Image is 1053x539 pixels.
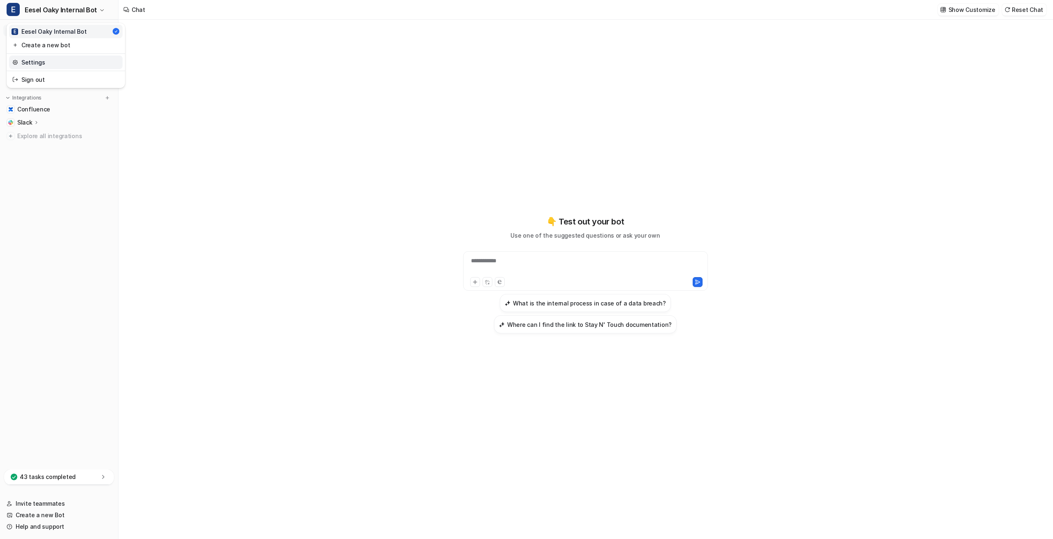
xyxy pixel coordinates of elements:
div: EEesel Oaky Internal Bot [7,23,125,88]
img: reset [12,75,18,84]
a: Sign out [9,73,123,86]
img: reset [12,41,18,49]
span: E [12,28,18,35]
span: Eesel Oaky Internal Bot [25,4,97,16]
a: Create a new bot [9,38,123,52]
div: Eesel Oaky Internal Bot [12,27,87,36]
img: reset [12,58,18,67]
a: Settings [9,56,123,69]
span: E [7,3,20,16]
